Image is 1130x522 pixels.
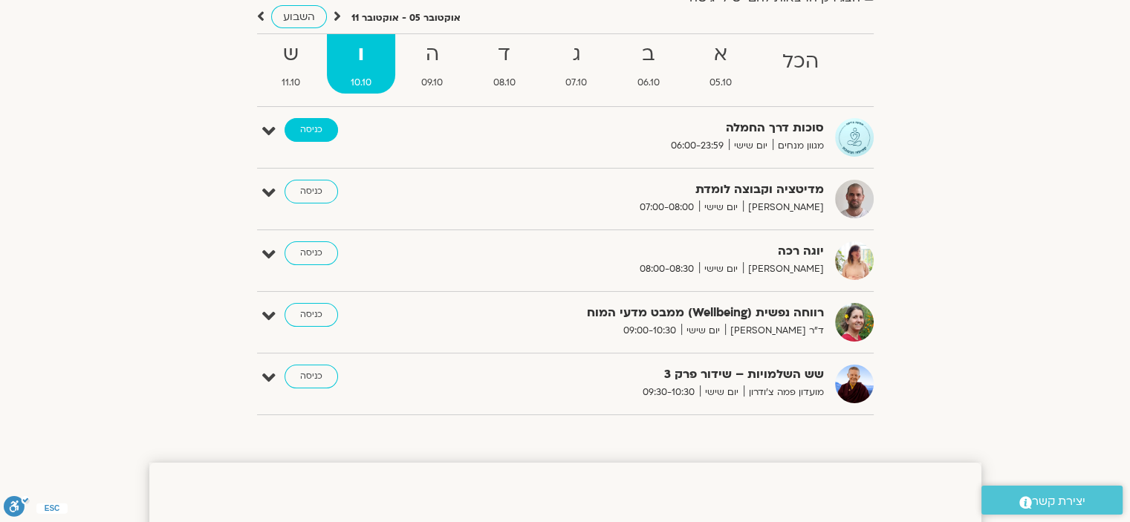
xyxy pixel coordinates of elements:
[981,486,1123,515] a: יצירת קשר
[634,200,699,215] span: 07:00-08:00
[759,45,842,79] strong: הכל
[681,323,725,339] span: יום שישי
[398,34,467,94] a: ה09.10
[398,38,467,71] strong: ה
[744,385,824,400] span: מועדון פמה צ'ודרון
[637,385,700,400] span: 09:30-10:30
[470,38,539,71] strong: ד
[699,200,743,215] span: יום שישי
[285,241,338,265] a: כניסה
[1032,492,1085,512] span: יצירת קשר
[460,118,824,138] strong: סוכות דרך החמלה
[285,303,338,327] a: כניסה
[634,261,699,277] span: 08:00-08:30
[460,303,824,323] strong: רווחה נפשית (Wellbeing) ממבט מדעי המוח
[259,38,325,71] strong: ש
[327,75,395,91] span: 10.10
[460,241,824,261] strong: יוגה רכה
[283,10,315,24] span: השבוע
[700,385,744,400] span: יום שישי
[773,138,824,154] span: מגוון מנחים
[686,38,756,71] strong: א
[666,138,729,154] span: 06:00-23:59
[259,34,325,94] a: ש11.10
[470,75,539,91] span: 08.10
[327,34,395,94] a: ו10.10
[743,261,824,277] span: [PERSON_NAME]
[542,38,611,71] strong: ג
[542,34,611,94] a: ג07.10
[398,75,467,91] span: 09.10
[327,38,395,71] strong: ו
[614,75,683,91] span: 06.10
[743,200,824,215] span: [PERSON_NAME]
[686,34,756,94] a: א05.10
[259,75,325,91] span: 11.10
[285,365,338,388] a: כניסה
[614,38,683,71] strong: ב
[271,5,327,28] a: השבוע
[729,138,773,154] span: יום שישי
[460,365,824,385] strong: שש השלמויות – שידור פרק 3
[542,75,611,91] span: 07.10
[759,34,842,94] a: הכל
[614,34,683,94] a: ב06.10
[351,10,461,26] p: אוקטובר 05 - אוקטובר 11
[725,323,824,339] span: ד"ר [PERSON_NAME]
[285,118,338,142] a: כניסה
[686,75,756,91] span: 05.10
[285,180,338,203] a: כניסה
[470,34,539,94] a: ד08.10
[618,323,681,339] span: 09:00-10:30
[699,261,743,277] span: יום שישי
[460,180,824,200] strong: מדיטציה וקבוצה לומדת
